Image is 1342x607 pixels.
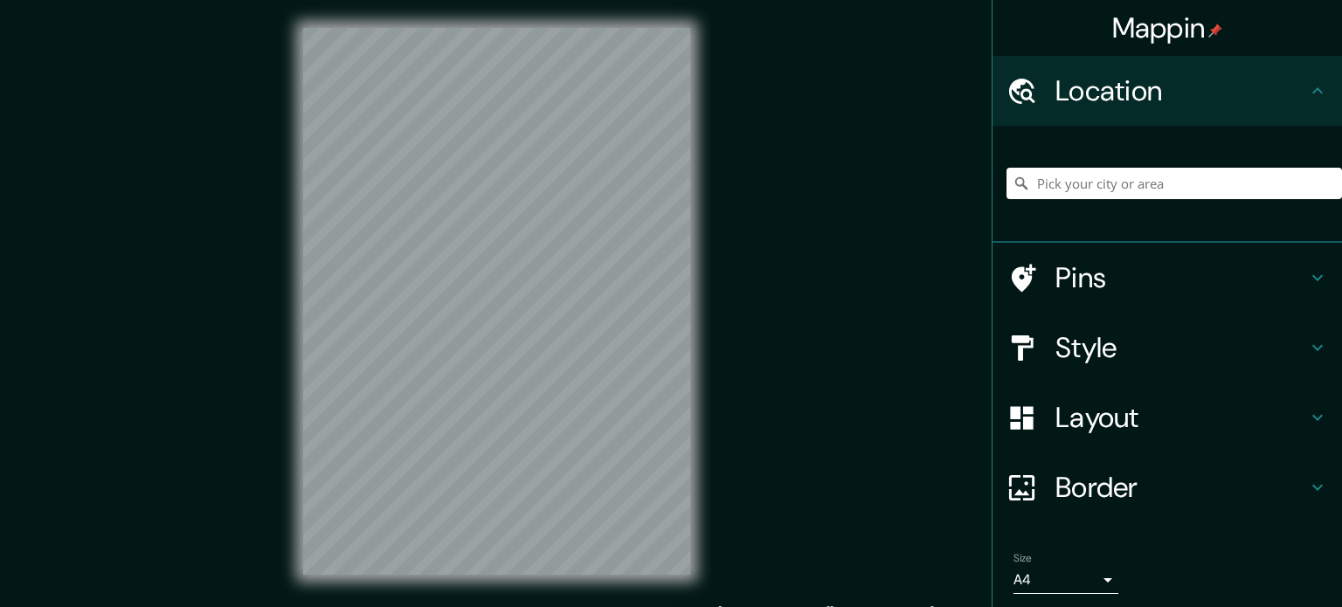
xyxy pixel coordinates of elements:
[1055,470,1307,505] h4: Border
[1006,168,1342,199] input: Pick your city or area
[1013,566,1118,594] div: A4
[993,383,1342,452] div: Layout
[1055,73,1307,108] h4: Location
[1112,10,1223,45] h4: Mappin
[993,243,1342,313] div: Pins
[1208,24,1222,38] img: pin-icon.png
[1055,330,1307,365] h4: Style
[1055,400,1307,435] h4: Layout
[1013,551,1032,566] label: Size
[993,56,1342,126] div: Location
[303,28,690,575] canvas: Map
[993,452,1342,522] div: Border
[993,313,1342,383] div: Style
[1055,260,1307,295] h4: Pins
